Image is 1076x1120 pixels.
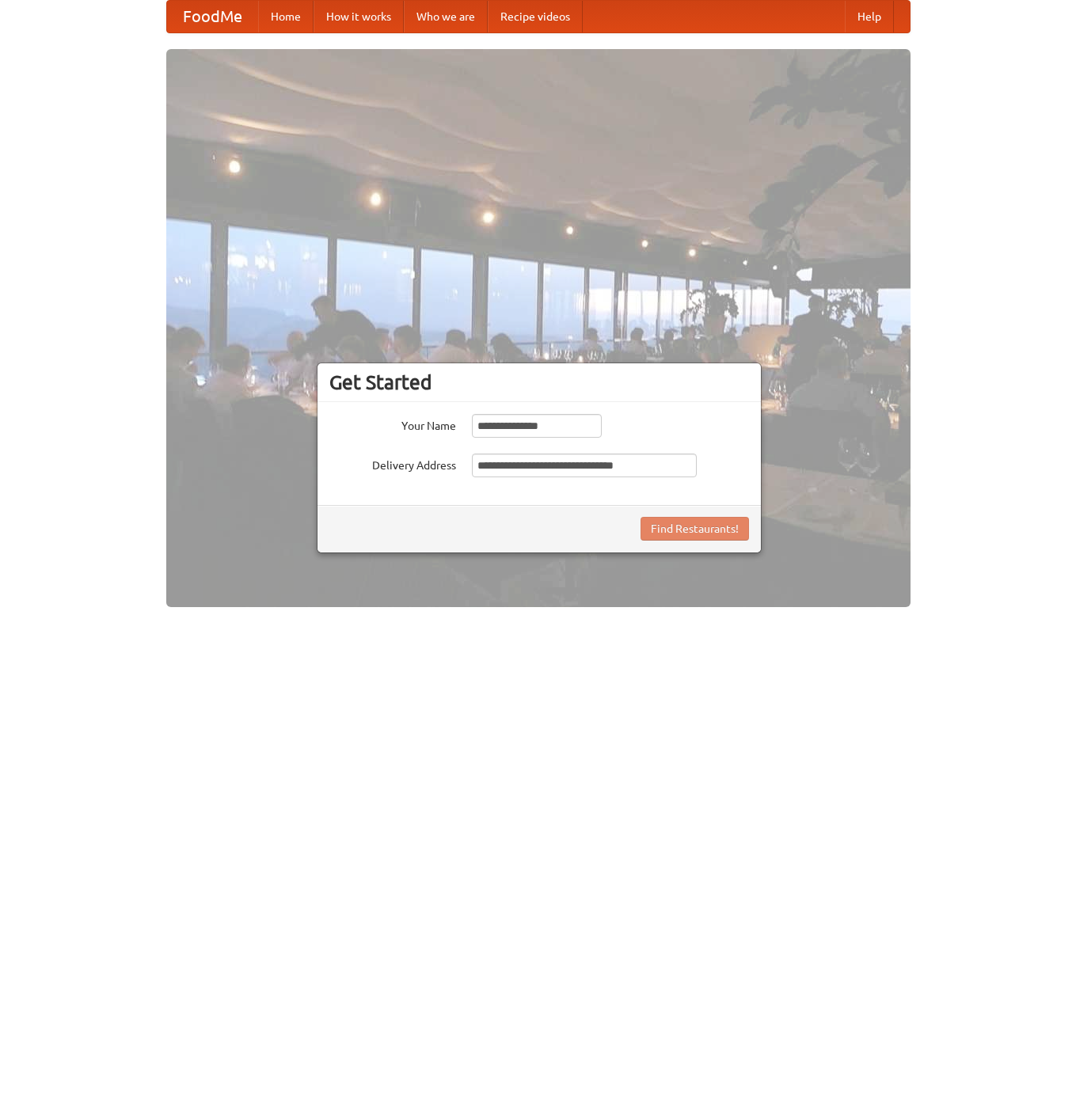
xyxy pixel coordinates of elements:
[329,370,749,394] h3: Get Started
[167,1,258,32] a: FoodMe
[488,1,583,32] a: Recipe videos
[845,1,894,32] a: Help
[329,414,456,434] label: Your Name
[314,1,404,32] a: How it works
[258,1,314,32] a: Home
[404,1,488,32] a: Who we are
[329,454,456,473] label: Delivery Address
[641,517,749,541] button: Find Restaurants!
